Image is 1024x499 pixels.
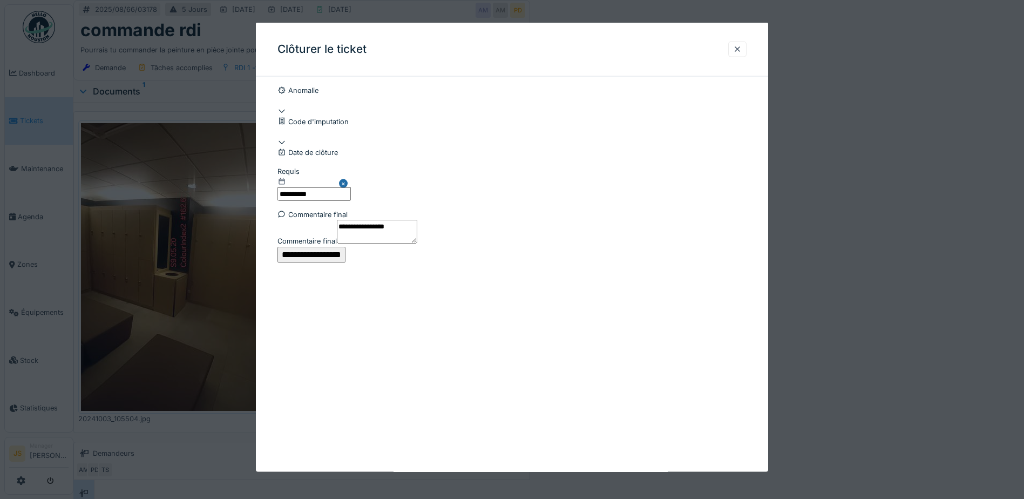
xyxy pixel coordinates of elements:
[277,147,747,158] div: Date de clôture
[339,166,351,201] button: Close
[277,209,747,219] div: Commentaire final
[277,85,747,96] div: Anomalie
[277,166,351,177] div: Requis
[277,43,367,56] h3: Clôturer le ticket
[277,116,747,126] div: Code d'imputation
[277,236,337,246] label: Commentaire final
